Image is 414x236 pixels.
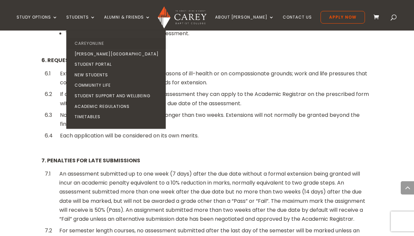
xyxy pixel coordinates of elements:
[104,15,150,31] a: Alumni & Friends
[68,91,167,101] a: Student Support and Wellbeing
[45,169,52,178] div: 7.1
[68,101,167,112] a: Academic Regulations
[41,56,122,64] strong: 6. REQUESTS FOR EXTENSIONS
[158,6,207,29] img: Carey Baptist College
[45,111,53,119] div: 6.3
[60,131,369,140] div: Each application will be considered on its own merits.
[60,90,369,108] div: If a student requires an extension on an assessment they can apply to the Academic Registrar on t...
[45,90,53,99] div: 6.2
[59,169,369,223] div: An assessment submitted up to one week (7 days) after the due date without a formal extension bei...
[321,11,365,24] a: Apply Now
[68,38,167,49] a: CareyOnline
[41,157,140,164] strong: 7. PENALTIES FOR LATE SUBMISSIONS
[60,111,369,128] div: Normally extensions will be given for no longer than two weeks. Extensions will not normally be g...
[65,29,369,38] li: The overall grade (0-100%) for the assessment.
[45,131,53,140] div: 6.4
[17,15,58,31] a: Study Options
[215,15,274,31] a: About [PERSON_NAME]
[68,49,167,59] a: [PERSON_NAME][GEOGRAPHIC_DATA]
[68,80,167,91] a: Community Life
[60,69,369,87] div: Extensions are normally given only for reasons of ill-health or on compassionate grounds; work an...
[68,59,167,70] a: Student Portal
[45,69,53,78] div: 6.1
[283,15,312,31] a: Contact Us
[45,226,52,235] div: 7.2
[66,15,95,31] a: Students
[68,112,167,122] a: Timetables
[68,70,167,80] a: New Students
